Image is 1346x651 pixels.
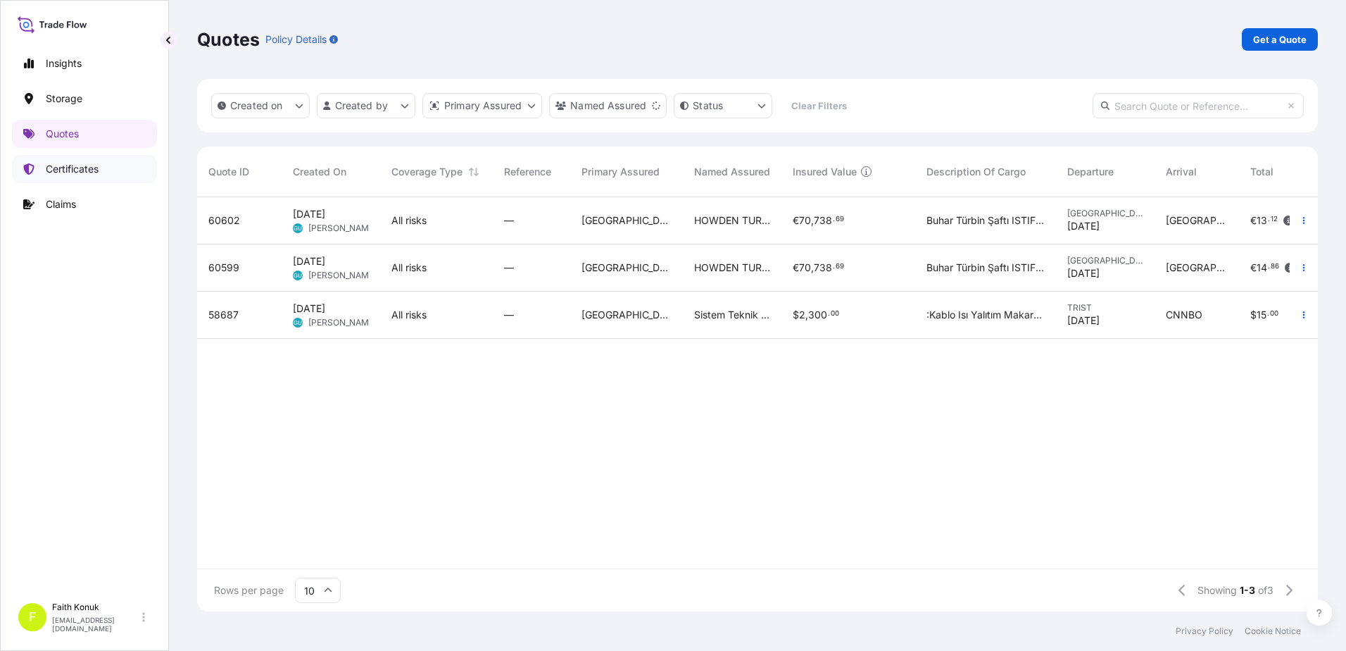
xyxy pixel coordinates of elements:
span: 300 [808,310,827,320]
a: Get a Quote [1242,28,1318,51]
p: Privacy Policy [1176,626,1233,637]
span: 69 [836,264,844,269]
button: Clear Filters [779,94,858,117]
span: 58687 [208,308,239,322]
span: [PERSON_NAME] [308,223,377,234]
span: Rows per page [214,583,284,597]
span: [GEOGRAPHIC_DATA] [1067,255,1143,266]
span: HOWDEN TURKEY AIR AND GAS HANDLING MAKINA VE TICARET LIMITED SIRKETI [694,213,770,228]
span: Reference [504,165,551,179]
span: Showing [1197,583,1237,597]
p: [EMAIL_ADDRESS][DOMAIN_NAME] [52,616,139,633]
span: F [29,610,37,624]
span: 00 [831,311,839,316]
span: 15 [1257,310,1266,320]
span: Arrival [1166,165,1197,179]
button: distributor Filter options [422,93,542,118]
p: Created by [335,99,389,113]
span: 86 [1271,264,1279,269]
span: Description Of Cargo [926,165,1026,179]
span: 60602 [208,213,240,228]
button: Sort [465,163,482,180]
span: [GEOGRAPHIC_DATA] [1166,213,1228,228]
span: 12 [1271,217,1278,222]
span: Named Assured [694,165,770,179]
span: of 3 [1258,583,1273,597]
p: Quotes [197,28,260,51]
span: [GEOGRAPHIC_DATA] [581,261,672,275]
button: createdBy Filter options [317,93,415,118]
span: [DATE] [1067,266,1100,280]
span: [DATE] [293,254,325,268]
span: Total [1250,165,1273,179]
p: Policy Details [265,32,327,46]
p: Status [693,99,723,113]
span: [DATE] [293,207,325,221]
span: , [811,216,814,225]
input: Search Quote or Reference... [1093,93,1304,118]
p: Clear Filters [791,99,847,113]
p: Insights [46,56,82,70]
span: [DATE] [293,302,325,316]
span: Buhar Türbin Şaftı ISTIFLENEMEZ - 1 adet sandık 160x40x45 cm – 125 kg INSURANCE PREMIUM USD 95 ( ... [926,213,1045,228]
span: Sistem Teknik Industrial Furnaces Inc. [694,308,770,322]
span: All risks [391,308,427,322]
span: All risks [391,213,427,228]
span: Primary Assured [581,165,660,179]
p: Faith Konuk [52,602,139,613]
button: createdOn Filter options [211,93,310,118]
span: 69 [836,217,844,222]
span: Coverage Type [391,165,463,179]
p: Storage [46,92,82,106]
span: € [1250,263,1257,273]
span: € [1250,216,1257,225]
span: 2 [799,310,805,320]
span: [GEOGRAPHIC_DATA] [1166,261,1228,275]
span: — [504,213,514,228]
span: . [828,311,830,316]
span: — [504,308,514,322]
span: . [833,217,835,222]
span: — [504,261,514,275]
span: . [1268,217,1270,222]
span: 14 [1257,263,1267,273]
span: CNNBO [1166,308,1202,322]
button: certificateStatus Filter options [674,93,772,118]
a: Insights [12,49,157,77]
span: All risks [391,261,427,275]
span: [DATE] [1067,314,1100,328]
span: GU [294,221,302,235]
a: Quotes [12,120,157,148]
span: 70 [799,263,811,273]
button: cargoOwner Filter options [549,93,667,118]
span: , [805,310,808,320]
span: € [793,263,799,273]
span: $ [793,310,799,320]
a: Claims [12,190,157,218]
span: 738 [814,263,832,273]
span: . [1268,264,1270,269]
span: [PERSON_NAME] [308,317,377,328]
span: $ [1250,310,1257,320]
span: 13 [1257,216,1267,225]
span: 1-3 [1240,583,1255,597]
span: 60599 [208,261,239,275]
p: Certificates [46,162,99,176]
span: GU [294,316,302,330]
span: Departure [1067,165,1114,179]
a: Certificates [12,155,157,183]
p: Primary Assured [444,99,522,113]
p: Claims [46,197,76,211]
span: [DATE] [1067,219,1100,233]
span: , [811,263,814,273]
span: [PERSON_NAME] [308,270,377,281]
a: Storage [12,85,157,113]
p: Quotes [46,127,79,141]
span: GU [294,268,302,283]
span: :Kablo Isı Yalıtım Makaronu HS CODE:7019.90.00.10.00 INSURANCE PREMIUM 50 USD ( TAX INCLUDED ) [926,308,1045,322]
p: Named Assured [570,99,646,113]
span: [GEOGRAPHIC_DATA] [581,308,672,322]
a: Cookie Notice [1245,626,1301,637]
span: Buhar Türbin Şaftı ISTIFLENEMEZ - 1 adet sandık 160x40x45 cm – 125 kg INSURANCE PREMIUM USD 95 ( ... [926,261,1045,275]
